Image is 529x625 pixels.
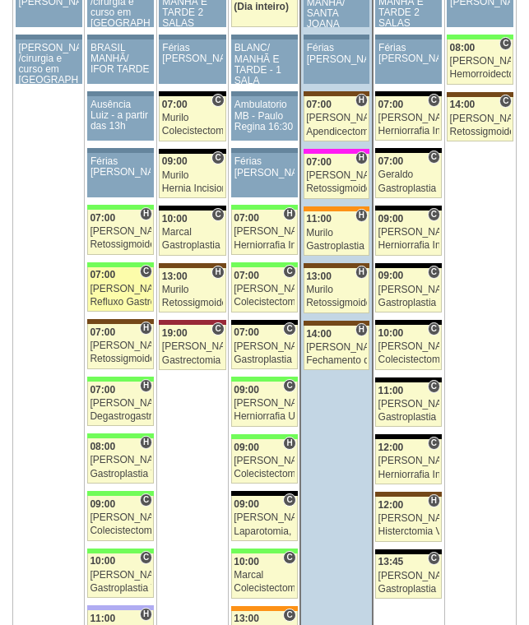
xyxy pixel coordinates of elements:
[159,206,225,211] div: Key: Blanc
[87,267,154,312] a: C 07:00 [PERSON_NAME] Refluxo Gastroesofágico - Cirurgia VL
[159,320,225,325] div: Key: Sírio Libanês
[211,208,224,221] span: Consultório
[234,498,259,510] span: 09:00
[159,91,225,96] div: Key: Blanc
[378,412,439,423] div: Gastroplastia VL
[87,319,154,324] div: Key: Santa Joana
[378,270,404,281] span: 09:00
[304,263,369,268] div: Key: Santa Joana
[447,35,513,39] div: Key: Brasil
[234,156,295,178] div: Férias [PERSON_NAME]
[162,355,223,366] div: Gastrectomia Parcial com Linfadenectomia
[378,126,439,137] div: Herniorrafia Ing. Bilateral VL
[306,99,332,110] span: 07:00
[90,498,115,510] span: 09:00
[90,269,115,280] span: 07:00
[306,285,366,295] div: Murilo
[378,155,404,167] span: 07:00
[90,525,151,536] div: Colecistectomia sem Colangiografia VL
[162,298,223,308] div: Retossigmoidectomia Abdominal VL
[307,43,367,64] div: Férias [PERSON_NAME]
[234,526,295,537] div: Laparotomia, [GEOGRAPHIC_DATA], Drenagem, Bridas VL
[87,549,154,553] div: Key: Brasil
[140,493,152,507] span: Consultório
[306,342,366,353] div: [PERSON_NAME]
[140,207,152,220] span: Hospital
[375,554,442,600] a: C 13:45 [PERSON_NAME] Gastroplastia VL
[90,469,151,479] div: Gastroplastia VL
[19,43,79,86] div: [PERSON_NAME] /cirurgia e curso em [GEOGRAPHIC_DATA]
[231,606,298,611] div: Key: São Luiz - SCS
[159,154,225,199] a: C 09:00 Murilo Hernia Incisional por Video
[87,35,154,39] div: Key: Aviso
[428,437,440,450] span: Consultório
[375,211,442,256] a: C 09:00 [PERSON_NAME] Herniorrafia Ing. Bilateral VL
[87,553,154,599] a: C 10:00 [PERSON_NAME] Gastroplastia VL
[378,285,439,295] div: [PERSON_NAME]
[162,341,223,352] div: [PERSON_NAME]
[87,148,154,153] div: Key: Aviso
[159,39,225,84] a: Férias [PERSON_NAME]
[211,322,224,336] span: Consultório
[87,96,154,141] a: Ausência Luiz - a partir das 13h
[304,39,369,84] a: Férias [PERSON_NAME]
[447,97,513,142] a: C 14:00 [PERSON_NAME] Retossigmoidectomia Robótica
[211,94,224,107] span: Consultório
[90,100,151,132] div: Ausência Luiz - a partir das 13h
[87,496,154,541] a: C 09:00 [PERSON_NAME] Colecistectomia sem Colangiografia VL
[162,155,188,167] span: 09:00
[304,211,369,257] a: H 11:00 Murilo Gastroplastia VL
[450,113,511,124] div: [PERSON_NAME]
[211,151,224,164] span: Consultório
[283,437,295,450] span: Hospital
[450,69,511,80] div: Hemorroidectomia
[375,148,442,153] div: Key: Blanc
[375,492,442,497] div: Key: Santa Joana
[234,556,259,567] span: 10:00
[234,398,295,409] div: [PERSON_NAME]
[306,156,332,168] span: 07:00
[304,91,369,96] div: Key: Santa Joana
[378,169,439,180] div: Geraldo
[87,205,154,210] div: Key: Brasil
[375,434,442,439] div: Key: Blanc
[140,322,152,335] span: Hospital
[375,96,442,141] a: C 07:00 [PERSON_NAME] Herniorrafia Ing. Bilateral VL
[231,491,298,496] div: Key: Blanc
[231,496,298,541] a: C 09:00 [PERSON_NAME] Laparotomia, [GEOGRAPHIC_DATA], Drenagem, Bridas VL
[306,113,366,123] div: [PERSON_NAME]
[375,263,442,268] div: Key: Blanc
[378,327,404,339] span: 10:00
[234,411,295,422] div: Herniorrafia Umbilical
[234,456,295,466] div: [PERSON_NAME]
[428,150,440,164] span: Consultório
[90,555,115,567] span: 10:00
[375,91,442,96] div: Key: Blanc
[90,583,151,594] div: Gastroplastia VL
[375,382,442,428] a: C 11:00 [PERSON_NAME] Gastroplastia VL
[304,268,369,313] a: H 13:00 Murilo Retossigmoidectomia Robótica
[306,355,366,366] div: Fechamento de Colostomia ou Enterostomia
[234,469,295,479] div: Colecistectomia com Colangiografia VL
[162,183,223,194] div: Hernia Incisional por Video
[90,226,151,237] div: [PERSON_NAME]
[378,456,439,466] div: [PERSON_NAME]
[304,149,369,154] div: Key: Pro Matre
[306,228,366,238] div: Murilo
[283,322,295,336] span: Consultório
[87,324,154,369] a: H 07:00 [PERSON_NAME] Retossigmoidectomia Robótica
[378,341,439,352] div: [PERSON_NAME]
[378,213,404,225] span: 09:00
[428,494,440,507] span: Hospital
[90,512,151,523] div: [PERSON_NAME]
[306,183,366,194] div: Retossigmoidectomia Robótica
[283,609,295,622] span: Consultório
[428,322,440,336] span: Consultório
[90,297,151,308] div: Refluxo Gastroesofágico - Cirurgia VL
[378,499,404,511] span: 12:00
[378,43,439,64] div: Férias [PERSON_NAME]
[355,323,368,336] span: Hospital
[231,148,298,153] div: Key: Aviso
[234,512,295,523] div: [PERSON_NAME]
[304,206,369,211] div: Key: São Luiz - SCS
